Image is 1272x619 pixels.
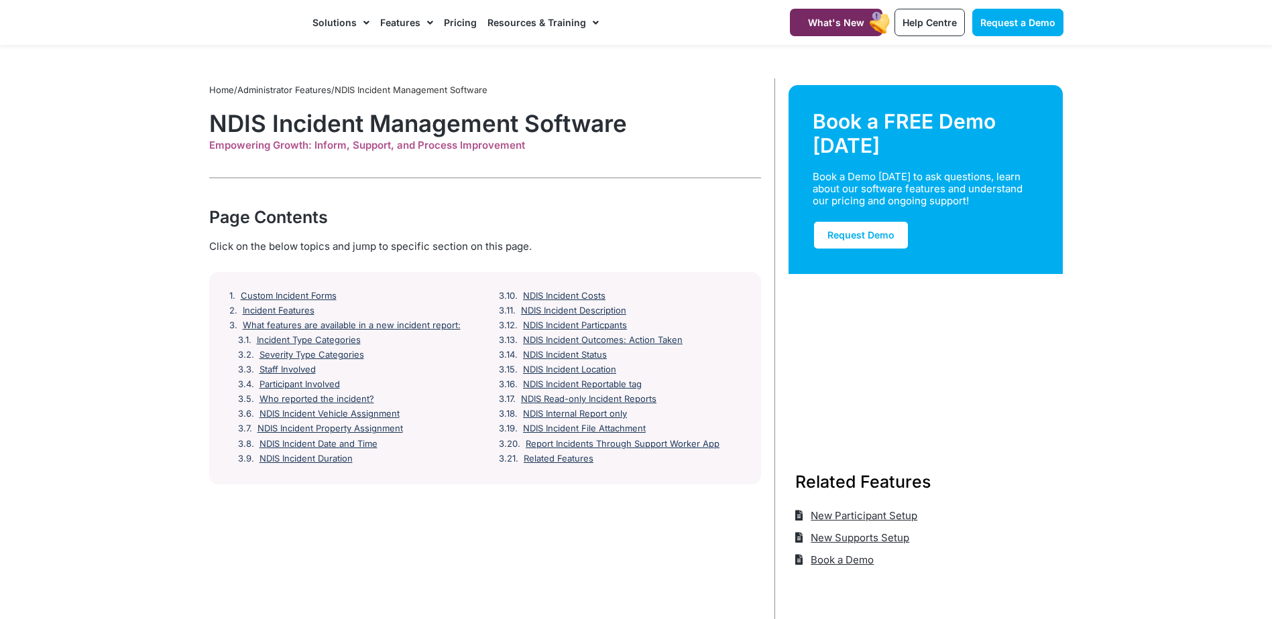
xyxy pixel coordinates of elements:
[795,549,874,571] a: Book a Demo
[980,17,1055,28] span: Request a Demo
[523,379,642,390] a: NDIS Incident Reportable tag
[209,239,761,254] div: Click on the below topics and jump to specific section on this page.
[259,379,340,390] a: Participant Involved
[243,320,461,331] a: What features are available in a new incident report:
[807,549,874,571] span: Book a Demo
[523,320,627,331] a: NDIS Incident Particpants
[813,220,909,250] a: Request Demo
[526,439,719,450] a: Report Incidents Through Support Worker App
[209,139,761,151] div: Empowering Growth: Inform, Support, and Process Improvement
[808,17,864,28] span: What's New
[259,454,353,464] a: NDIS Incident Duration
[795,504,918,527] a: New Participant Setup
[237,84,331,95] a: Administrator Features
[795,470,1057,494] h3: Related Features
[209,84,234,95] a: Home
[523,335,683,346] a: NDIS Incident Outcomes: Action Taken
[523,409,627,419] a: NDIS Internal Report only
[789,274,1063,437] img: Support Worker and NDIS Participant out for a coffee.
[790,9,882,36] a: What's New
[259,439,378,450] a: NDIS Incident Date and Time
[813,109,1039,157] div: Book a FREE Demo [DATE]
[259,364,316,375] a: Staff Involved
[523,291,605,301] a: NDIS Incident Costs
[259,394,374,405] a: Who reported the incident?
[523,350,607,360] a: NDIS Incident Status
[209,205,761,229] div: Page Contents
[807,504,917,527] span: New Participant Setup
[209,13,300,33] img: CareMaster Logo
[521,394,656,405] a: NDIS Read-only Incident Reports
[209,84,487,95] span: / /
[257,423,403,434] a: NDIS Incident Property Assignment
[521,305,626,316] a: NDIS Incident Description
[795,527,910,549] a: New Supports Setup
[894,9,965,36] a: Help Centre
[259,350,364,360] a: Severity Type Categories
[523,364,616,375] a: NDIS Incident Location
[257,335,361,346] a: Incident Type Categories
[827,229,894,240] span: Request Demo
[209,109,761,137] h1: NDIS Incident Management Software
[335,84,487,95] span: NDIS Incident Management Software
[524,454,593,464] a: Related Features
[903,17,957,28] span: Help Centre
[813,171,1023,207] div: Book a Demo [DATE] to ask questions, learn about our software features and understand our pricing...
[243,305,314,316] a: Incident Features
[972,9,1063,36] a: Request a Demo
[807,527,909,549] span: New Supports Setup
[241,291,337,301] a: Custom Incident Forms
[523,423,646,434] a: NDIS Incident File Attachment
[259,409,400,419] a: NDIS Incident Vehicle Assignment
